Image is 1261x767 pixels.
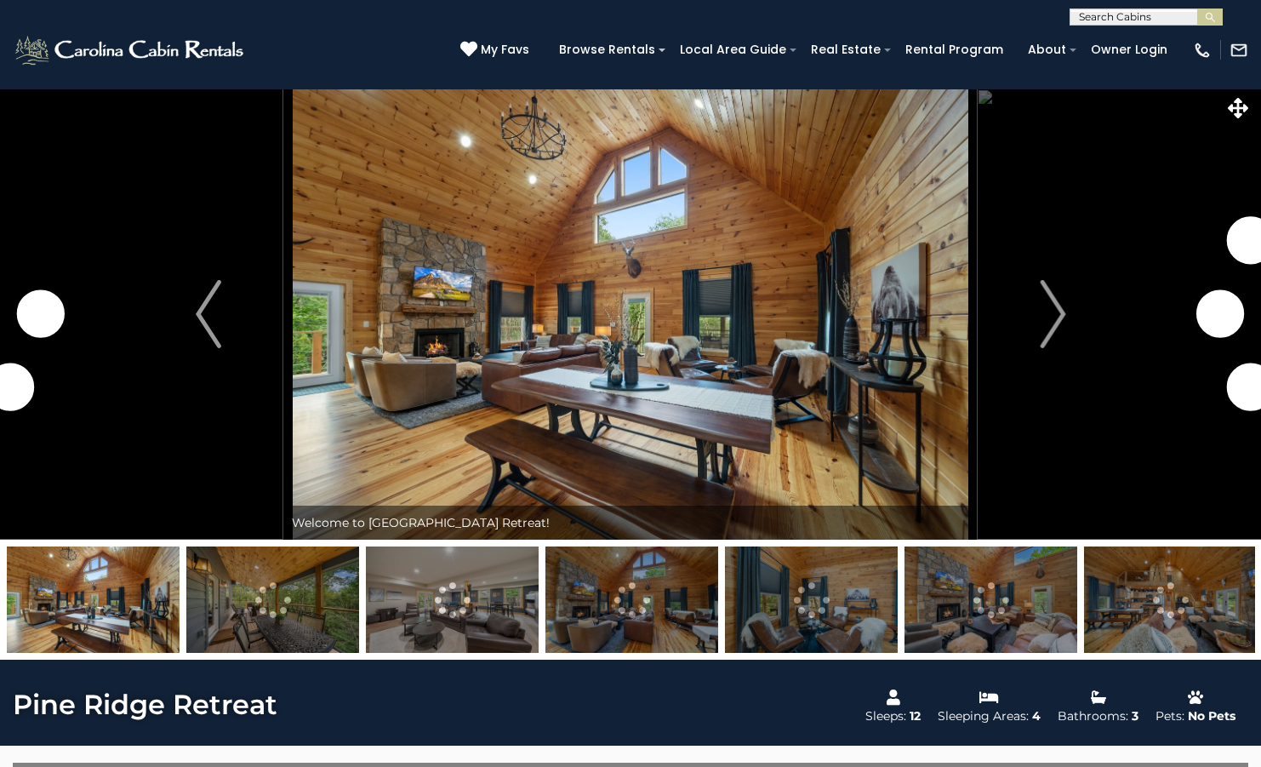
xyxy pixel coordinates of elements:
[545,547,718,653] img: 169077889
[978,89,1128,540] button: Next
[186,547,359,653] img: 169077916
[13,33,248,67] img: White-1-2.png
[802,37,889,63] a: Real Estate
[283,506,977,540] div: Welcome to [GEOGRAPHIC_DATA] Retreat!
[196,280,221,348] img: arrow
[1019,37,1075,63] a: About
[460,41,533,60] a: My Favs
[1040,280,1065,348] img: arrow
[366,547,539,653] img: 169077904
[1084,547,1257,653] img: 169077891
[1193,41,1212,60] img: phone-regular-white.png
[481,41,529,59] span: My Favs
[1230,41,1248,60] img: mail-regular-white.png
[551,37,664,63] a: Browse Rentals
[7,547,180,653] img: 169077895
[1082,37,1176,63] a: Owner Login
[671,37,795,63] a: Local Area Guide
[725,547,898,653] img: 169077893
[134,89,284,540] button: Previous
[904,547,1077,653] img: 169077890
[897,37,1012,63] a: Rental Program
